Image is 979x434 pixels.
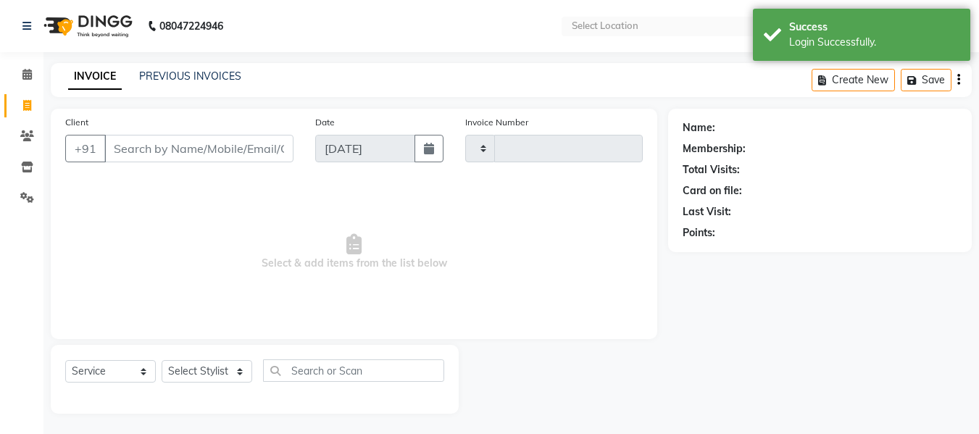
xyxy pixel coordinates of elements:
[315,116,335,129] label: Date
[683,183,742,199] div: Card on file:
[104,135,293,162] input: Search by Name/Mobile/Email/Code
[159,6,223,46] b: 08047224946
[65,180,643,325] span: Select & add items from the list below
[683,162,740,178] div: Total Visits:
[65,116,88,129] label: Client
[683,225,715,241] div: Points:
[683,141,746,157] div: Membership:
[789,20,959,35] div: Success
[901,69,951,91] button: Save
[139,70,241,83] a: PREVIOUS INVOICES
[68,64,122,90] a: INVOICE
[572,19,638,33] div: Select Location
[263,359,444,382] input: Search or Scan
[812,69,895,91] button: Create New
[683,204,731,220] div: Last Visit:
[789,35,959,50] div: Login Successfully.
[465,116,528,129] label: Invoice Number
[65,135,106,162] button: +91
[683,120,715,135] div: Name:
[37,6,136,46] img: logo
